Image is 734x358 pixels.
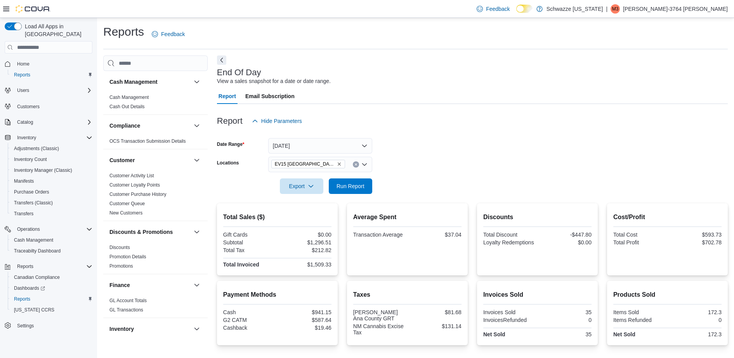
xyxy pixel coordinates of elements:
div: $81.68 [409,309,462,315]
span: Home [14,59,92,69]
button: Cash Management [109,78,191,86]
div: Cashback [223,325,276,331]
a: Reports [11,70,33,80]
span: EV15 Las Cruces North [271,160,345,168]
button: Reports [14,262,36,271]
button: Canadian Compliance [8,272,95,283]
button: Finance [109,281,191,289]
span: Cash Management [14,237,53,243]
a: Cash Management [109,95,149,100]
span: Users [17,87,29,93]
span: Feedback [486,5,510,13]
span: Reports [11,294,92,304]
button: [US_STATE] CCRS [8,304,95,315]
span: Manifests [14,178,34,184]
strong: Total Invoiced [223,261,259,268]
h2: Products Sold [613,290,722,299]
button: Next [217,55,226,65]
span: Catalog [14,118,92,127]
div: Compliance [103,137,208,149]
a: Inventory Manager (Classic) [11,166,75,175]
span: Report [219,88,236,104]
label: Date Range [217,141,245,147]
h2: Invoices Sold [483,290,592,299]
h3: Inventory [109,325,134,333]
a: Manifests [11,176,37,186]
span: Customers [17,104,40,110]
div: View a sales snapshot for a date or date range. [217,77,331,85]
span: Dashboards [14,285,45,291]
span: Inventory Manager (Classic) [11,166,92,175]
div: $37.04 [409,232,462,238]
a: [US_STATE] CCRS [11,305,57,315]
button: Reports [8,294,95,304]
a: New Customers [109,210,142,216]
button: Customer [109,156,191,164]
span: Feedback [161,30,185,38]
h3: Report [217,116,243,126]
a: Settings [14,321,37,330]
span: Customers [14,101,92,111]
button: Compliance [109,122,191,130]
button: Run Report [329,178,372,194]
span: Purchase Orders [11,187,92,197]
button: Open list of options [361,161,368,168]
span: Run Report [337,182,364,190]
span: Transfers [14,211,33,217]
span: Reports [17,263,33,270]
span: Hide Parameters [261,117,302,125]
h2: Average Spent [353,213,462,222]
button: Customer [192,156,201,165]
h3: Customer [109,156,135,164]
button: Purchase Orders [8,187,95,197]
span: Traceabilty Dashboard [11,246,92,256]
a: Home [14,59,33,69]
a: Canadian Compliance [11,273,63,282]
button: Inventory [192,324,201,334]
h3: Finance [109,281,130,289]
span: Home [17,61,29,67]
span: Cash Management [109,94,149,100]
button: Compliance [192,121,201,130]
p: | [606,4,607,14]
span: Adjustments (Classic) [11,144,92,153]
button: Discounts & Promotions [192,227,201,237]
button: Adjustments (Classic) [8,143,95,154]
span: Reports [14,72,30,78]
p: Schwazze [US_STATE] [547,4,603,14]
a: Dashboards [8,283,95,294]
span: Traceabilty Dashboard [14,248,61,254]
button: Export [280,178,323,194]
a: Cash Out Details [109,104,145,109]
div: $131.14 [409,323,462,329]
button: Remove EV15 Las Cruces North from selection in this group [337,162,342,166]
div: Loyalty Redemptions [483,239,536,246]
button: Clear input [353,161,359,168]
div: [PERSON_NAME] Ana County GRT [353,309,406,322]
span: Promotion Details [109,254,146,260]
span: Adjustments (Classic) [14,145,59,152]
button: Manifests [8,176,95,187]
span: Reports [14,262,92,271]
div: $702.78 [669,239,722,246]
span: Purchase Orders [14,189,49,195]
div: Total Discount [483,232,536,238]
div: $593.73 [669,232,722,238]
h2: Payment Methods [223,290,331,299]
div: $587.64 [279,317,331,323]
div: 35 [539,309,592,315]
span: Catalog [17,119,33,125]
div: $941.15 [279,309,331,315]
div: 172.3 [669,331,722,337]
button: Cash Management [192,77,201,86]
span: Reports [11,70,92,80]
button: Reports [8,69,95,80]
div: $0.00 [539,239,592,246]
span: GL Account Totals [109,297,147,304]
span: GL Transactions [109,307,143,313]
div: -$447.80 [539,232,592,238]
div: Transaction Average [353,232,406,238]
div: $1,296.51 [279,239,331,246]
button: Catalog [2,117,95,128]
